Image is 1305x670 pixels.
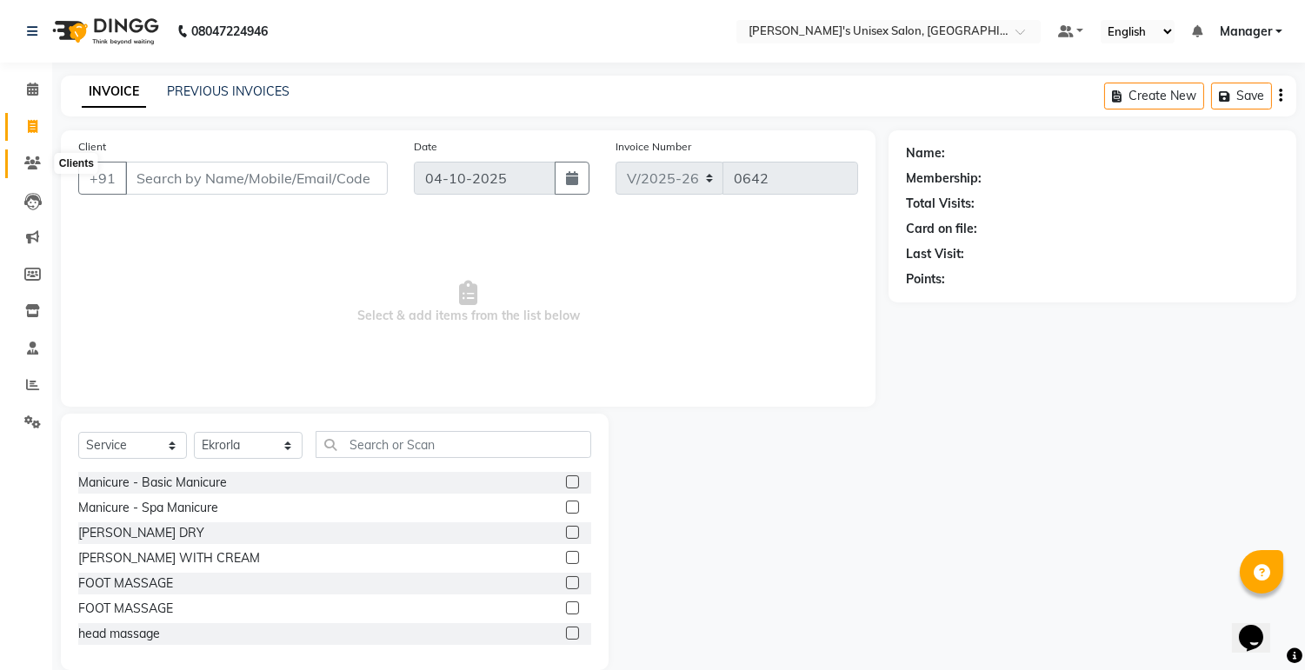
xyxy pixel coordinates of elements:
[906,169,982,188] div: Membership:
[906,270,945,289] div: Points:
[78,524,204,542] div: [PERSON_NAME] DRY
[316,431,591,458] input: Search or Scan
[167,83,290,99] a: PREVIOUS INVOICES
[125,162,388,195] input: Search by Name/Mobile/Email/Code
[78,474,227,492] div: Manicure - Basic Manicure
[78,574,173,593] div: FOOT MASSAGE
[78,499,218,517] div: Manicure - Spa Manicure
[44,7,163,56] img: logo
[82,76,146,108] a: INVOICE
[78,139,106,155] label: Client
[906,144,945,163] div: Name:
[1104,83,1204,109] button: Create New
[78,549,260,567] div: [PERSON_NAME] WITH CREAM
[78,625,160,643] div: head massage
[78,216,858,389] span: Select & add items from the list below
[906,220,977,238] div: Card on file:
[55,154,98,175] div: Clients
[78,600,173,618] div: FOOT MASSAGE
[906,195,975,213] div: Total Visits:
[616,139,691,155] label: Invoice Number
[78,162,127,195] button: +91
[1232,600,1288,653] iframe: chat widget
[1211,83,1272,109] button: Save
[414,139,437,155] label: Date
[906,245,964,263] div: Last Visit:
[1220,23,1272,41] span: Manager
[191,7,268,56] b: 08047224946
